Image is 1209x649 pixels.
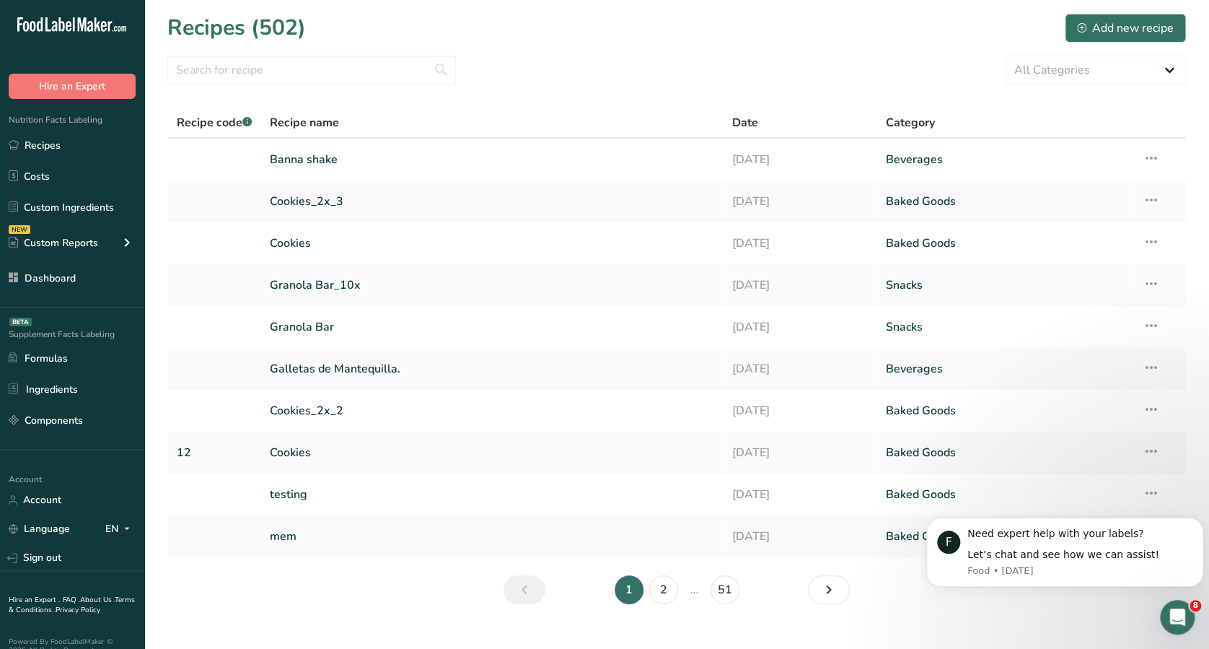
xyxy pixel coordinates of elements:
[886,186,1125,217] a: Baked Goods
[63,595,80,605] a: FAQ .
[270,396,715,426] a: Cookies_2x_2
[9,225,30,234] div: NEW
[886,114,935,131] span: Category
[270,144,715,175] a: Banna shake
[731,479,869,510] a: [DATE]
[731,270,869,300] a: [DATE]
[9,595,60,605] a: Hire an Expert .
[1065,14,1186,43] button: Add new recipe
[270,437,715,468] a: Cookies
[731,354,869,384] a: [DATE]
[886,521,1125,552] a: Baked Goods
[504,575,545,604] a: Previous page
[9,318,32,326] div: BETA
[886,144,1125,175] a: Beverages
[167,56,456,84] input: Search for recipe
[711,575,739,604] a: Page 51.
[9,235,98,251] div: Custom Reports
[886,312,1125,342] a: Snacks
[105,520,136,538] div: EN
[731,312,869,342] a: [DATE]
[1160,600,1195,635] iframe: Intercom live chat
[270,479,715,510] a: testing
[270,354,715,384] a: Galletas de Mantequilla.
[9,516,70,541] a: Language
[731,228,869,258] a: [DATE]
[886,479,1125,510] a: Baked Goods
[177,437,252,468] a: 12
[9,74,136,99] button: Hire an Expert
[886,396,1125,426] a: Baked Goods
[886,228,1125,258] a: Baked Goods
[270,228,715,258] a: Cookies
[9,595,135,615] a: Terms & Conditions .
[270,312,715,342] a: Granola Bar
[80,595,115,605] a: About Us .
[886,354,1125,384] a: Beverages
[731,186,869,217] a: [DATE]
[649,575,678,604] a: Page 2.
[177,115,252,131] span: Recipe code
[731,396,869,426] a: [DATE]
[270,270,715,300] a: Granola Bar_10x
[808,575,850,604] a: Next page
[886,270,1125,300] a: Snacks
[56,605,100,615] a: Privacy Policy
[920,496,1209,610] iframe: Intercom notifications message
[167,12,306,44] h1: Recipes (502)
[731,144,869,175] a: [DATE]
[1190,600,1201,611] span: 8
[270,114,339,131] span: Recipe name
[731,521,869,552] a: [DATE]
[731,437,869,468] a: [DATE]
[270,186,715,217] a: Cookies_2x_3
[731,114,757,131] span: Date
[886,437,1125,468] a: Baked Goods
[1077,19,1174,37] div: Add new recipe
[270,521,715,552] a: mem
